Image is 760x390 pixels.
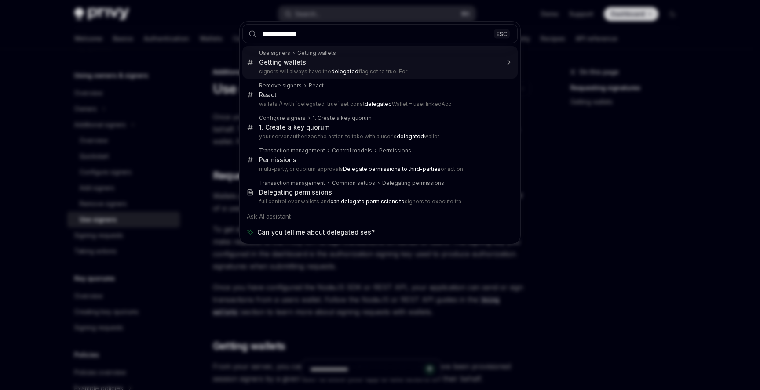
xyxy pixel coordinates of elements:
[259,188,332,196] div: Delegating permissions
[365,101,392,107] b: delegated
[259,133,499,140] p: your server authorizes the action to take with a user's wallet.
[257,228,375,237] span: Can you tell me about delegated ses?
[259,50,290,57] div: Use signers
[494,29,510,38] div: ESC
[259,101,499,108] p: wallets // with `delegated: true` set const Wallet = user.linkedAcc
[259,147,325,154] div: Transaction management
[313,115,372,122] div: 1. Create a key quorum
[330,198,405,205] b: can delegate permissions to
[382,180,444,187] div: Delegating permissions
[259,91,277,99] div: React
[259,82,302,89] div: Remove signers
[259,115,306,122] div: Configure signers
[343,166,441,172] b: Delegate permissions to third-parties
[259,68,499,75] p: signers will always have the flag set to true. For
[379,147,411,154] div: Permissions
[332,147,372,154] div: Control models
[242,209,518,224] div: Ask AI assistant
[297,50,336,57] div: Getting wallets
[259,180,325,187] div: Transaction management
[259,123,329,131] div: 1. Create a key quorum
[397,133,424,140] b: delegated
[259,166,499,173] p: multi-party, or quorum approvals or act on
[309,82,324,89] div: React
[259,198,499,205] p: full control over wallets and signers to execute tra
[331,68,358,75] b: delegated
[332,180,375,187] div: Common setups
[259,156,296,164] div: Permissions
[259,58,306,66] div: Getting wallets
